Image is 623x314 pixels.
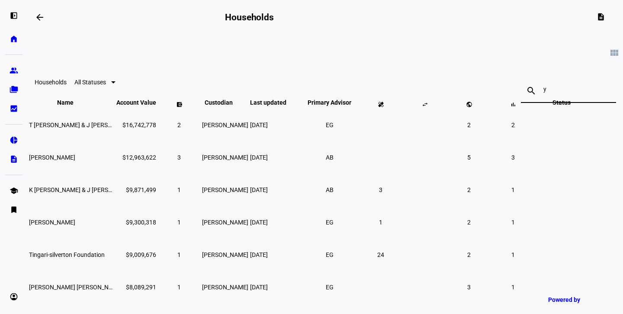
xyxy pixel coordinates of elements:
span: [PERSON_NAME] [202,219,248,226]
span: Larissa Karen Roesch [29,284,123,291]
span: 1 [511,186,515,193]
span: Last updated [250,99,299,106]
span: T Yellin & J Copaken [29,122,138,128]
span: Elizabeth Yntema [29,219,75,226]
span: Status [546,99,577,106]
span: Primary Advisor [301,99,358,106]
span: [PERSON_NAME] [202,154,248,161]
span: Tingari-silverton Foundation [29,251,105,258]
span: 2 [467,219,471,226]
a: description [5,151,22,168]
li: EG [322,247,337,263]
eth-mat-symbol: school [10,186,18,195]
span: [DATE] [250,251,268,258]
span: [DATE] [250,154,268,161]
eth-mat-symbol: left_panel_open [10,11,18,20]
li: EG [322,279,337,295]
li: AB [322,150,337,165]
span: 1 [511,219,515,226]
eth-mat-symbol: pie_chart [10,136,18,144]
span: [DATE] [250,219,268,226]
span: [PERSON_NAME] [202,186,248,193]
h2: Households [225,12,274,22]
td: $9,871,499 [116,174,157,205]
td: $9,009,676 [116,239,157,270]
li: EG [322,215,337,230]
mat-icon: arrow_backwards [35,12,45,22]
span: [DATE] [250,186,268,193]
span: [DATE] [250,122,268,128]
eth-mat-symbol: home [10,35,18,43]
span: 1 [177,219,181,226]
a: folder_copy [5,81,22,98]
a: bid_landscape [5,100,22,117]
span: [PERSON_NAME] [202,122,248,128]
span: Julia Davies White [29,154,75,161]
span: 1 [511,284,515,291]
td: $16,742,778 [116,109,157,141]
span: 2 [467,122,471,128]
td: $12,963,622 [116,141,157,173]
span: All Statuses [74,79,106,86]
span: [PERSON_NAME] [202,251,248,258]
span: 3 [177,154,181,161]
eth-mat-symbol: account_circle [10,292,18,301]
span: Custodian [205,99,246,106]
span: 2 [177,122,181,128]
td: $9,300,318 [116,206,157,238]
span: K Solimine & J Smolen [29,186,138,193]
a: pie_chart [5,131,22,149]
span: 3 [511,154,515,161]
span: 3 [379,186,382,193]
eth-data-table-title: Households [35,79,67,86]
span: 2 [467,186,471,193]
eth-mat-symbol: bid_landscape [10,104,18,113]
span: 1 [177,251,181,258]
input: Search [543,86,594,93]
span: 2 [511,122,515,128]
span: 1 [177,284,181,291]
eth-mat-symbol: bookmark [10,205,18,214]
span: [DATE] [250,284,268,291]
span: 5 [467,154,471,161]
span: 1 [511,251,515,258]
li: AB [322,182,337,198]
span: 3 [467,284,471,291]
td: $8,089,291 [116,271,157,303]
mat-icon: view_module [609,48,620,58]
li: EG [322,117,337,133]
eth-mat-symbol: group [10,66,18,75]
a: group [5,62,22,79]
span: 2 [467,251,471,258]
span: Account Value [116,99,156,106]
mat-icon: search [521,86,542,96]
eth-mat-symbol: folder_copy [10,85,18,94]
mat-icon: description [597,13,605,21]
span: 1 [177,186,181,193]
eth-mat-symbol: description [10,155,18,163]
span: [PERSON_NAME] [202,284,248,291]
span: Name [57,99,87,106]
a: Powered by [544,292,610,308]
a: home [5,30,22,48]
span: 24 [377,251,384,258]
span: 1 [379,219,382,226]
